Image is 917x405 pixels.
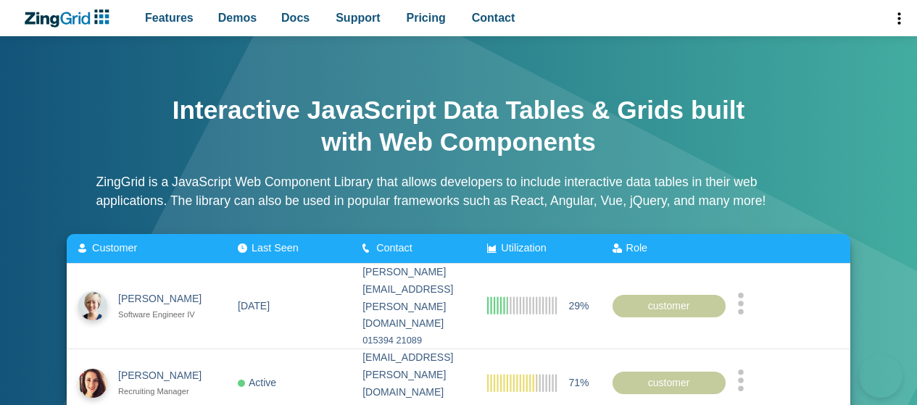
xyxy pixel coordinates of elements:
div: Recruiting Manager [118,385,215,398]
div: Software Engineer IV [118,308,215,322]
span: Demos [218,8,257,28]
div: Active [238,374,276,391]
span: Utilization [501,242,546,254]
span: Support [336,8,380,28]
div: customer [613,294,726,317]
span: Customer [92,242,137,254]
a: ZingChart Logo. Click to return to the homepage [23,9,117,28]
div: customer [613,371,726,394]
h1: Interactive JavaScript Data Tables & Grids built with Web Components [169,94,749,158]
p: ZingGrid is a JavaScript Web Component Library that allows developers to include interactive data... [96,172,821,211]
span: Contact [472,8,515,28]
div: [PERSON_NAME][EMAIL_ADDRESS][PERSON_NAME][DOMAIN_NAME] [362,264,464,333]
span: Features [145,8,194,28]
span: Pricing [407,8,446,28]
div: [PERSON_NAME] [118,291,215,308]
span: 29% [569,297,589,314]
span: Role [626,242,648,254]
div: 015394 21089 [362,333,464,348]
span: Docs [281,8,310,28]
div: [DATE] [238,297,270,314]
iframe: Toggle Customer Support [859,354,903,398]
div: [PERSON_NAME] [118,367,215,385]
div: [EMAIL_ADDRESS][PERSON_NAME][DOMAIN_NAME] [362,349,464,401]
span: 71% [569,374,589,391]
span: Last Seen [252,242,299,254]
span: Contact [376,242,412,254]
